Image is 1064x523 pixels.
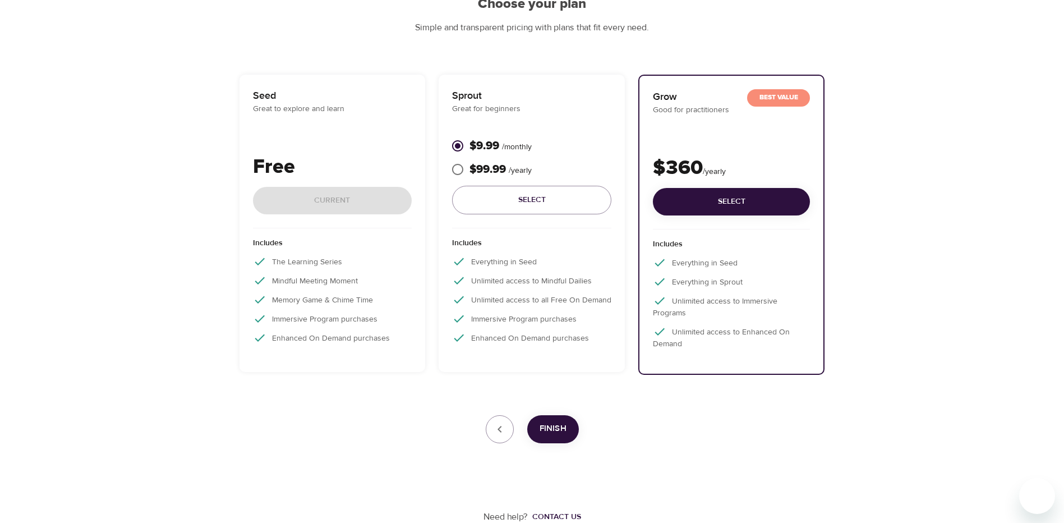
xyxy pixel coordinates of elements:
p: Seed [253,88,412,103]
p: Immersive Program purchases [253,312,412,325]
p: Immersive Program purchases [452,312,611,325]
p: $360 [653,153,810,183]
p: Enhanced On Demand purchases [452,331,611,345]
p: Everything in Seed [653,256,810,269]
p: Everything in Sprout [653,275,810,288]
div: Contact us [532,511,581,522]
p: Unlimited access to Mindful Dailies [452,274,611,287]
iframe: Button to launch messaging window [1019,478,1055,514]
button: Select [452,186,611,214]
p: The Learning Series [253,255,412,268]
button: Select [653,188,810,215]
p: $99.99 [469,161,532,178]
p: Includes [452,237,611,255]
p: Grow [653,89,810,104]
p: Unlimited access to all Free On Demand [452,293,611,306]
p: Memory Game & Chime Time [253,293,412,306]
p: Enhanced On Demand purchases [253,331,412,345]
p: Includes [653,238,810,256]
a: Contact us [528,511,581,522]
p: Free [253,152,412,182]
p: Simple and transparent pricing with plans that fit every need. [226,21,839,34]
p: Good for practitioners [653,104,810,116]
span: Select [461,193,602,207]
span: / monthly [502,142,532,152]
p: Great for beginners [452,103,611,115]
p: Sprout [452,88,611,103]
p: Unlimited access to Enhanced On Demand [653,325,810,350]
p: Mindful Meeting Moment [253,274,412,287]
p: Unlimited access to Immersive Programs [653,294,810,319]
p: $9.99 [469,137,532,154]
button: Finish [527,415,579,443]
p: Great to explore and learn [253,103,412,115]
p: Everything in Seed [452,255,611,268]
span: Select [662,195,801,209]
p: Includes [253,237,412,255]
span: / yearly [703,167,726,177]
span: Finish [540,421,566,436]
span: / yearly [509,166,532,176]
